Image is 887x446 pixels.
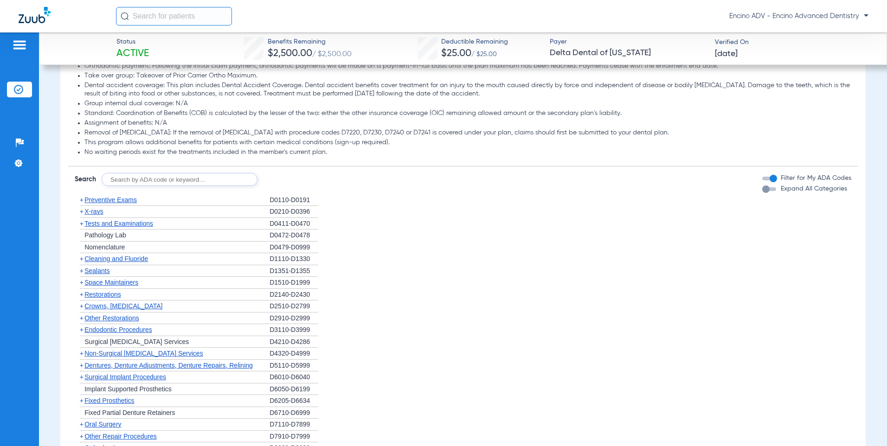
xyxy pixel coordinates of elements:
[270,431,318,443] div: D7910-D7999
[80,433,84,440] span: +
[80,397,84,404] span: +
[84,109,851,118] li: Standard: Coordination of Benefits (COB) is calculated by the lesser of the two: either the other...
[84,100,851,108] li: Group internal dual coverage: N/A
[84,421,121,428] span: Oral Surgery
[729,12,868,21] span: Encino ADV - Encino Advanced Dentistry
[84,373,166,381] span: Surgical Implant Procedures
[270,371,318,383] div: D6010-D6040
[84,231,126,239] span: Pathology Lab
[75,175,96,184] span: Search
[80,255,84,262] span: +
[80,314,84,322] span: +
[84,196,137,204] span: Preventive Exams
[270,206,318,218] div: D0210-D0396
[80,362,84,369] span: +
[84,338,189,345] span: Surgical [MEDICAL_DATA] Services
[84,255,148,262] span: Cleaning and Fluoride
[80,279,84,286] span: +
[80,302,84,310] span: +
[84,82,851,98] li: Dental accident coverage: This plan includes Dental Accident Coverage. Dental accident benefits c...
[312,51,352,58] span: / $2,500.00
[270,194,318,206] div: D0110-D0191
[80,373,84,381] span: +
[84,72,851,80] li: Take over group: Takeover of Prior Carrier Ortho Maximum.
[270,383,318,395] div: D6050-D6199
[270,395,318,407] div: D6205-D6634
[121,12,129,20] img: Search Icon
[268,37,352,47] span: Benefits Remaining
[84,208,103,215] span: X-rays
[84,362,253,369] span: Dentures, Denture Adjustments, Denture Repairs, Relining
[12,39,27,51] img: hamburger-icon
[550,37,707,47] span: Payer
[84,326,152,333] span: Endodontic Procedures
[80,421,84,428] span: +
[80,220,84,227] span: +
[19,7,51,23] img: Zuub Logo
[270,289,318,301] div: D2140-D2430
[715,38,872,47] span: Verified On
[84,385,172,393] span: Implant Supported Prosthetics
[84,409,175,416] span: Fixed Partial Denture Retainers
[80,208,84,215] span: +
[84,267,109,274] span: Sealants
[779,173,851,183] label: Filter for My ADA Codes
[270,242,318,254] div: D0479-D0999
[84,291,121,298] span: Restorations
[84,148,851,157] li: No waiting periods exist for the treatments included in the member's current plan.
[80,196,84,204] span: +
[80,350,84,357] span: +
[84,314,139,322] span: Other Restorations
[270,300,318,312] div: D2510-D2799
[80,326,84,333] span: +
[102,173,257,186] input: Search by ADA code or keyword…
[84,302,162,310] span: Crowns, [MEDICAL_DATA]
[270,277,318,289] div: D1510-D1999
[116,37,149,47] span: Status
[80,267,84,274] span: +
[270,229,318,242] div: D0472-D0478
[270,336,318,348] div: D4210-D4286
[84,62,851,70] li: Orthodontic payment: Following the initial claim payment, orthodontic payments will be made on a ...
[270,324,318,336] div: D3110-D3999
[84,433,157,440] span: Other Repair Procedures
[550,47,707,59] span: Delta Dental of [US_STATE]
[84,220,153,227] span: Tests and Examinations
[270,360,318,372] div: D5110-D5999
[270,419,318,431] div: D7110-D7899
[270,348,318,360] div: D4320-D4999
[84,350,203,357] span: Non-Surgical [MEDICAL_DATA] Services
[270,312,318,325] div: D2910-D2999
[268,49,312,58] span: $2,500.00
[441,37,508,47] span: Deductible Remaining
[84,243,125,251] span: Nomenclature
[270,253,318,265] div: D1110-D1330
[270,218,318,230] div: D0411-D0470
[270,407,318,419] div: D6710-D6999
[84,119,851,127] li: Assignment of benefits: N/A
[84,129,851,137] li: Removal of [MEDICAL_DATA]: If the removal of [MEDICAL_DATA] with procedure codes D7220, D7230, D7...
[84,397,134,404] span: Fixed Prosthetics
[80,291,84,298] span: +
[781,185,847,192] span: Expand All Categories
[715,48,738,60] span: [DATE]
[270,265,318,277] div: D1351-D1355
[441,49,471,58] span: $25.00
[84,139,851,147] li: This program allows additional benefits for patients with certain medical conditions (sign-up req...
[841,401,887,446] iframe: Chat Widget
[471,51,497,57] span: / $25.00
[116,7,232,25] input: Search for patients
[116,47,149,60] span: Active
[84,279,138,286] span: Space Maintainers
